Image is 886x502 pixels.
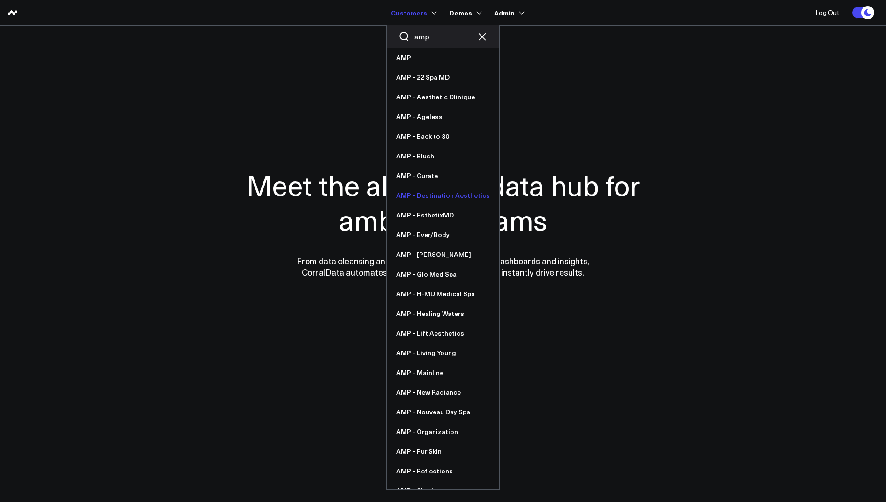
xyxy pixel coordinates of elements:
[387,284,499,304] a: AMP - H-MD Medical Spa
[476,31,488,42] button: Clear search
[387,186,499,205] a: AMP - Destination Aesthetics
[449,4,480,21] a: Demos
[387,107,499,127] a: AMP - Ageless
[387,363,499,382] a: AMP - Mainline
[387,245,499,264] a: AMP - [PERSON_NAME]
[387,225,499,245] a: AMP - Ever/Body
[387,481,499,501] a: AMP - Skynbar
[391,4,435,21] a: Customers
[387,422,499,442] a: AMP - Organization
[277,255,609,278] p: From data cleansing and integration to personalized dashboards and insights, CorralData automates...
[414,31,472,42] input: Search customers input
[387,146,499,166] a: AMP - Blush
[387,402,499,422] a: AMP - Nouveau Day Spa
[387,323,499,343] a: AMP - Lift Aesthetics
[387,343,499,363] a: AMP - Living Young
[387,382,499,402] a: AMP - New Radiance
[387,67,499,87] a: AMP - 22 Spa MD
[387,264,499,284] a: AMP - Glo Med Spa
[387,461,499,481] a: AMP - Reflections
[494,4,523,21] a: Admin
[387,87,499,107] a: AMP - Aesthetic Clinique
[387,205,499,225] a: AMP - EsthetixMD
[387,127,499,146] a: AMP - Back to 30
[398,31,410,42] button: Search customers button
[387,304,499,323] a: AMP - Healing Waters
[213,167,673,237] h1: Meet the all-in-one data hub for ambitious teams
[387,166,499,186] a: AMP - Curate
[387,48,499,67] a: AMP
[387,442,499,461] a: AMP - Pur Skin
